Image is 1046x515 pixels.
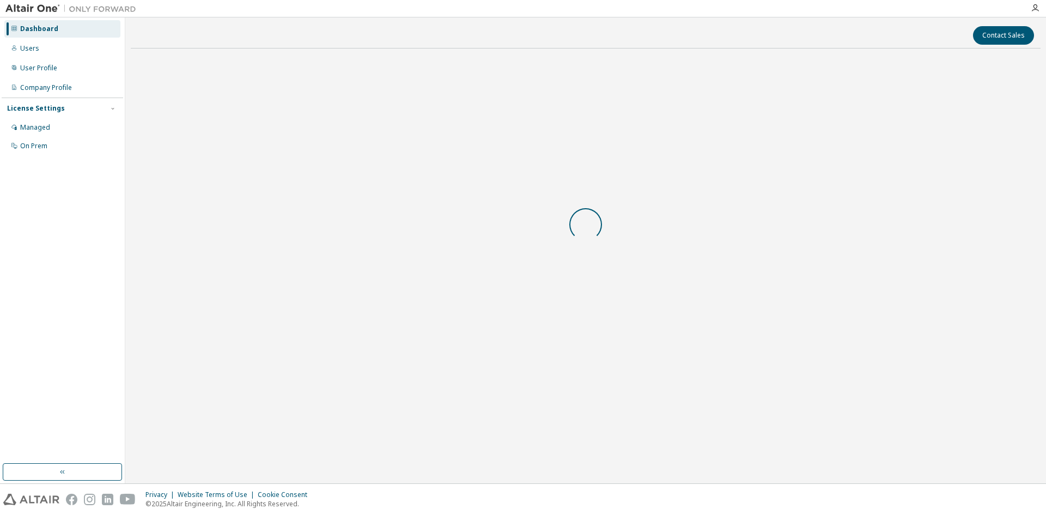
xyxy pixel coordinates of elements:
[20,83,72,92] div: Company Profile
[145,499,314,508] p: © 2025 Altair Engineering, Inc. All Rights Reserved.
[20,64,57,72] div: User Profile
[20,123,50,132] div: Managed
[7,104,65,113] div: License Settings
[20,44,39,53] div: Users
[3,494,59,505] img: altair_logo.svg
[973,26,1034,45] button: Contact Sales
[102,494,113,505] img: linkedin.svg
[84,494,95,505] img: instagram.svg
[145,490,178,499] div: Privacy
[20,25,58,33] div: Dashboard
[66,494,77,505] img: facebook.svg
[5,3,142,14] img: Altair One
[258,490,314,499] div: Cookie Consent
[20,142,47,150] div: On Prem
[120,494,136,505] img: youtube.svg
[178,490,258,499] div: Website Terms of Use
